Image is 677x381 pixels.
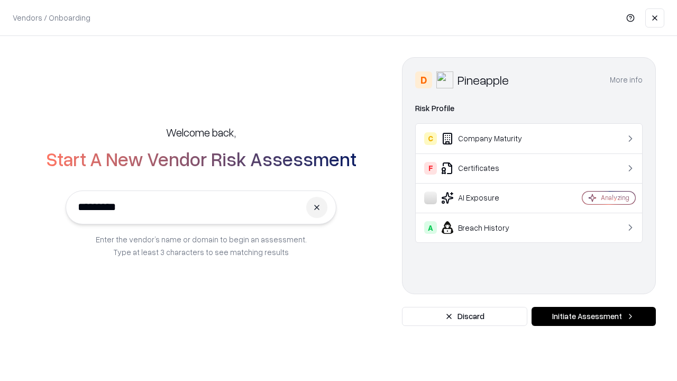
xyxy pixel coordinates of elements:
[13,12,90,23] p: Vendors / Onboarding
[532,307,656,326] button: Initiate Assessment
[166,125,236,140] h5: Welcome back,
[424,221,437,234] div: A
[424,192,551,204] div: AI Exposure
[415,71,432,88] div: D
[96,233,307,258] p: Enter the vendor’s name or domain to begin an assessment. Type at least 3 characters to see match...
[424,132,551,145] div: Company Maturity
[424,162,551,175] div: Certificates
[424,132,437,145] div: C
[46,148,356,169] h2: Start A New Vendor Risk Assessment
[436,71,453,88] img: Pineapple
[458,71,509,88] div: Pineapple
[424,221,551,234] div: Breach History
[402,307,527,326] button: Discard
[415,102,643,115] div: Risk Profile
[601,193,629,202] div: Analyzing
[424,162,437,175] div: F
[610,70,643,89] button: More info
